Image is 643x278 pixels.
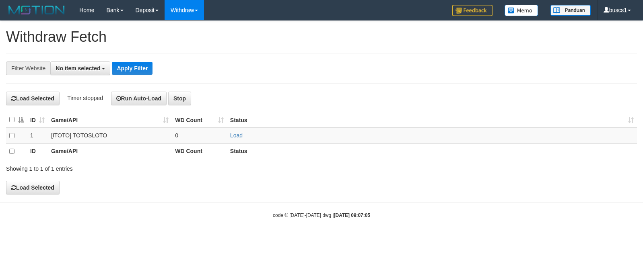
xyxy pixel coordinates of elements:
span: 0 [175,132,178,139]
h1: Withdraw Fetch [6,29,637,45]
th: ID [27,143,48,159]
span: Timer stopped [67,95,103,101]
button: No item selected [50,61,110,75]
button: Load Selected [6,181,60,194]
th: Status: activate to sort column ascending [227,112,637,128]
th: WD Count [172,143,227,159]
a: Load [230,132,243,139]
strong: [DATE] 09:07:05 [334,213,370,218]
small: code © [DATE]-[DATE] dwg | [273,213,370,218]
th: Game/API [48,143,172,159]
th: Game/API: activate to sort column ascending [48,112,172,128]
img: MOTION_logo.png [6,4,67,16]
button: Load Selected [6,92,60,105]
div: Filter Website [6,61,50,75]
button: Run Auto-Load [111,92,167,105]
th: Status [227,143,637,159]
td: [ITOTO] TOTOSLOTO [48,128,172,144]
td: 1 [27,128,48,144]
img: panduan.png [550,5,591,16]
button: Stop [168,92,191,105]
span: No item selected [56,65,100,72]
th: ID: activate to sort column ascending [27,112,48,128]
img: Feedback.jpg [452,5,493,16]
button: Apply Filter [112,62,153,75]
img: Button%20Memo.svg [505,5,538,16]
div: Showing 1 to 1 of 1 entries [6,161,262,173]
th: WD Count: activate to sort column ascending [172,112,227,128]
